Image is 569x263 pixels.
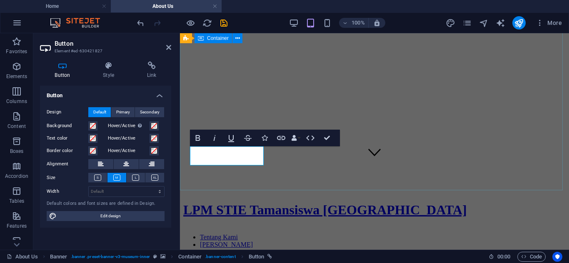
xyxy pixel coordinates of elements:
span: Secondary [140,107,160,117]
span: . banner .preset-banner-v3-museum-inner [71,252,150,262]
button: Confirm (Ctrl+⏎) [319,130,335,146]
span: Primary [116,107,130,117]
i: Publish [514,18,524,28]
button: Secondary [135,107,164,117]
label: Text color [47,133,88,143]
button: pages [462,18,472,28]
h6: 100% [352,18,365,28]
span: . banner-content [205,252,235,262]
p: Favorites [6,48,27,55]
i: Reload page [202,18,212,28]
h3: Element #ed-630421827 [55,47,155,55]
label: Hover/Active [108,146,150,156]
img: Editor Logo [48,18,110,28]
button: Data Bindings [290,130,302,146]
label: Alignment [47,159,88,169]
span: Edit design [59,211,162,221]
span: Click to select. Double-click to edit [178,252,202,262]
button: navigator [479,18,489,28]
i: Navigator [479,18,489,28]
i: Save (Ctrl+S) [219,18,229,28]
p: Boxes [10,148,24,155]
button: Italic (Ctrl+I) [207,130,222,146]
button: text_generator [496,18,506,28]
p: Columns [6,98,27,105]
button: 100% [339,18,369,28]
h4: Link [132,61,171,79]
button: Bold (Ctrl+B) [190,130,206,146]
button: Underline (Ctrl+U) [223,130,239,146]
button: Primary [111,107,135,117]
h4: Button [40,86,171,101]
i: This element is linked [267,254,272,259]
span: More [536,19,562,27]
label: Design [47,107,88,117]
span: Container [207,36,229,41]
span: Default [93,107,106,117]
h4: Style [88,61,132,79]
p: Accordion [5,173,28,179]
label: Width [47,189,88,194]
button: Edit design [47,211,165,221]
p: Features [7,223,27,229]
button: Link [273,130,289,146]
button: save [219,18,229,28]
h4: Button [40,61,88,79]
i: Pages (Ctrl+Alt+S) [462,18,472,28]
label: Size [47,173,88,183]
button: Default [88,107,111,117]
p: Elements [6,73,27,80]
h2: Button [55,40,171,47]
i: On resize automatically adjust zoom level to fit chosen device. [373,19,381,27]
span: Click to select. Double-click to edit [249,252,265,262]
label: Hover/Active [108,121,150,131]
p: Tables [9,198,24,204]
button: More [532,16,565,29]
i: Undo: Delete elements (Ctrl+Z) [136,18,145,28]
p: Content [7,123,26,130]
button: Usercentrics [552,252,562,262]
i: AI Writer [496,18,505,28]
button: Icons [257,130,272,146]
i: This element contains a background [160,254,165,259]
button: design [446,18,456,28]
button: reload [202,18,212,28]
button: publish [512,16,526,29]
h4: About Us [111,2,222,11]
i: Design (Ctrl+Alt+Y) [446,18,455,28]
span: Code [521,252,542,262]
label: Hover/Active [108,133,150,143]
span: 00 00 [497,252,510,262]
a: Click to cancel selection. Double-click to open Pages [7,252,38,262]
span: Click to select. Double-click to edit [50,252,67,262]
button: Code [517,252,546,262]
h6: Session time [489,252,511,262]
button: Strikethrough [240,130,256,146]
nav: breadcrumb [50,252,272,262]
button: HTML [302,130,318,146]
i: This element is a customizable preset [153,254,157,259]
span: : [503,253,504,260]
button: undo [135,18,145,28]
div: Default colors and font sizes are defined in Design. [47,200,165,207]
label: Background [47,121,88,131]
label: Border color [47,146,88,156]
